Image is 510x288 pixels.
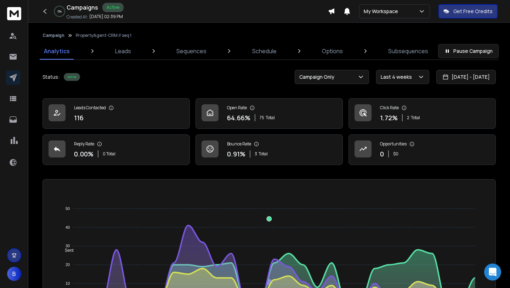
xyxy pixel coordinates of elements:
div: Active [64,73,80,81]
p: Sequences [176,47,206,55]
a: Bounce Rate0.91%3Total [195,134,343,165]
p: My Workspace [364,8,401,15]
span: Total [266,115,275,121]
a: Schedule [248,43,281,60]
span: 75 [260,115,264,121]
span: 3 [255,151,257,157]
p: Leads [115,47,131,55]
button: B [7,267,21,281]
button: [DATE] - [DATE] [436,70,496,84]
a: Open Rate64.66%75Total [195,98,343,129]
a: Leads Contacted116 [42,98,190,129]
p: 0.91 % [227,149,245,159]
a: Options [318,43,347,60]
p: Subsequences [388,47,428,55]
p: Options [322,47,343,55]
tspan: 40 [66,225,70,229]
div: Active [102,3,124,12]
p: 0 % [58,9,62,13]
button: Pause Campaign [438,44,499,58]
p: [DATE] 02:39 PM [89,14,123,20]
p: Analytics [44,47,70,55]
p: Reply Rate [74,141,94,147]
p: 64.66 % [227,113,250,123]
p: Open Rate [227,105,247,111]
p: Campaign Only [299,73,337,81]
p: 116 [74,113,84,123]
div: Open Intercom Messenger [484,264,501,281]
p: PropertyAgent-CRM // seq 1 [76,33,131,38]
tspan: 10 [66,281,70,286]
tspan: 50 [66,206,70,211]
a: Reply Rate0.00%0 Total [42,134,190,165]
a: Click Rate1.72%2Total [348,98,496,129]
p: $ 0 [393,151,398,157]
a: Analytics [40,43,74,60]
a: Leads [111,43,135,60]
p: 0 [380,149,384,159]
button: Get Free Credits [438,4,498,18]
p: Last 4 weeks [381,73,415,81]
p: Get Free Credits [453,8,493,15]
tspan: 30 [66,244,70,248]
span: 2 [407,115,409,121]
p: Created At: [67,14,88,20]
a: Subsequences [384,43,432,60]
a: Sequences [172,43,211,60]
span: Total [259,151,268,157]
h1: Campaigns [67,3,98,12]
span: Sent [59,248,74,253]
p: 0.00 % [74,149,93,159]
span: Total [411,115,420,121]
p: Opportunities [380,141,407,147]
p: Bounce Rate [227,141,251,147]
button: Campaign [42,33,64,38]
p: Leads Contacted [74,105,106,111]
p: Status: [42,73,59,81]
p: 0 Total [103,151,115,157]
a: Opportunities0$0 [348,134,496,165]
p: 1.72 % [380,113,398,123]
p: Schedule [252,47,277,55]
p: Click Rate [380,105,399,111]
tspan: 20 [66,262,70,267]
